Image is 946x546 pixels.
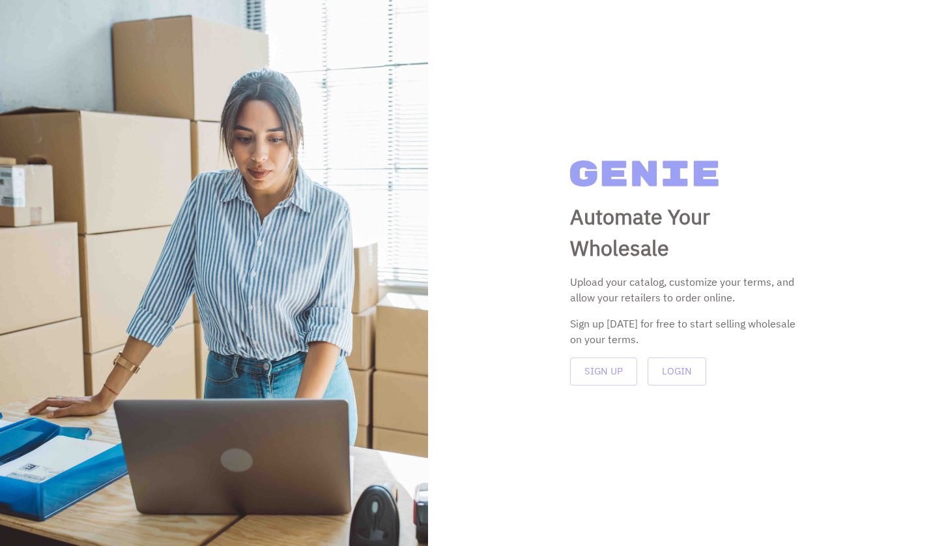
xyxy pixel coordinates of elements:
[570,274,805,305] p: Upload your catalog, customize your terms, and allow your retailers to order online.
[570,160,719,187] img: Genie Logo
[570,201,805,264] p: Automate Your Wholesale
[570,316,805,347] div: Sign up [DATE] for free to start selling wholesale on your terms.
[648,357,706,385] button: Login
[570,357,637,385] button: Sign Up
